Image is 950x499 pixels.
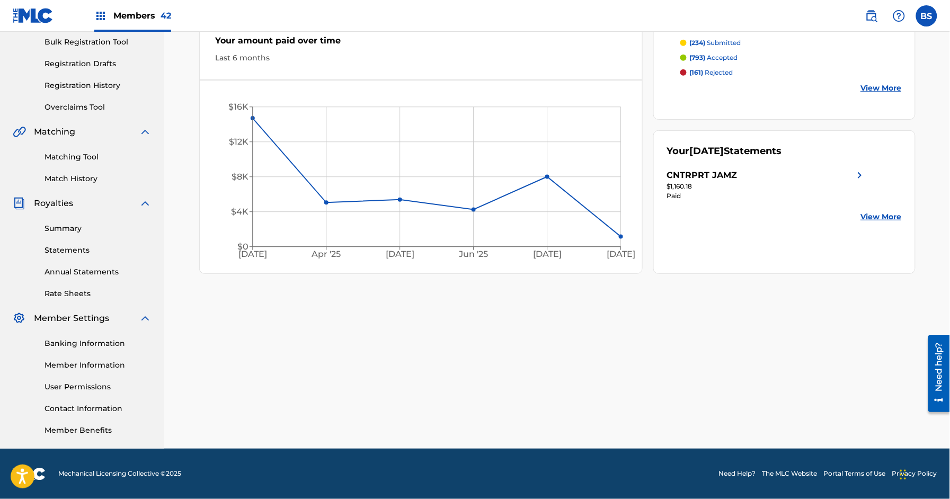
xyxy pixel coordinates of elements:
div: Your Statements [667,144,782,158]
img: search [865,10,878,22]
span: Royalties [34,197,73,210]
span: [DATE] [690,145,724,157]
iframe: Resource Center [920,331,950,416]
img: expand [139,197,152,210]
a: Matching Tool [45,152,152,163]
div: CNTRPRT JAMZ [667,169,738,182]
div: Paid [667,191,866,201]
a: Member Information [45,360,152,371]
tspan: $12K [229,137,248,147]
a: User Permissions [45,381,152,393]
span: Matching [34,126,75,138]
img: Member Settings [13,312,25,325]
a: Registration History [45,80,152,91]
img: logo [13,468,46,480]
span: (161) [690,68,704,76]
a: Member Benefits [45,425,152,436]
span: (234) [690,39,706,47]
tspan: $4K [231,207,248,217]
tspan: [DATE] [386,249,414,259]
a: The MLC Website [762,469,818,479]
img: expand [139,312,152,325]
div: Drag [900,459,907,491]
tspan: Jun '25 [458,249,488,259]
img: MLC Logo [13,8,54,23]
div: Last 6 months [216,52,627,64]
span: (793) [690,54,706,61]
a: CNTRPRT JAMZright chevron icon$1,160.18Paid [667,169,866,201]
span: Mechanical Licensing Collective © 2025 [58,469,181,479]
a: Public Search [861,5,882,26]
a: Contact Information [45,403,152,414]
img: right chevron icon [854,169,866,182]
span: Members [113,10,171,22]
a: Overclaims Tool [45,102,152,113]
img: Matching [13,126,26,138]
a: Need Help? [719,469,756,479]
div: $1,160.18 [667,182,866,191]
div: Help [889,5,910,26]
span: Member Settings [34,312,109,325]
img: Royalties [13,197,25,210]
a: (793) accepted [680,53,902,63]
tspan: [DATE] [238,249,267,259]
div: Your amount paid over time [216,34,627,52]
a: Annual Statements [45,266,152,278]
img: help [893,10,905,22]
a: Portal Terms of Use [824,469,886,479]
a: Rate Sheets [45,288,152,299]
tspan: [DATE] [607,249,635,259]
a: Privacy Policy [892,469,937,479]
a: Registration Drafts [45,58,152,69]
tspan: $8K [232,172,248,182]
iframe: Chat Widget [897,448,950,499]
p: submitted [690,38,741,48]
img: expand [139,126,152,138]
span: 42 [161,11,171,21]
a: (234) submitted [680,38,902,48]
img: Top Rightsholders [94,10,107,22]
tspan: $16K [228,102,248,112]
a: Banking Information [45,338,152,349]
a: View More [861,83,902,94]
a: View More [861,211,902,222]
a: (161) rejected [680,68,902,77]
a: Match History [45,173,152,184]
tspan: [DATE] [533,249,562,259]
p: rejected [690,68,733,77]
a: Statements [45,245,152,256]
div: User Menu [916,5,937,26]
a: Summary [45,223,152,234]
tspan: $0 [237,242,248,252]
a: Bulk Registration Tool [45,37,152,48]
p: accepted [690,53,738,63]
tspan: Apr '25 [311,249,341,259]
